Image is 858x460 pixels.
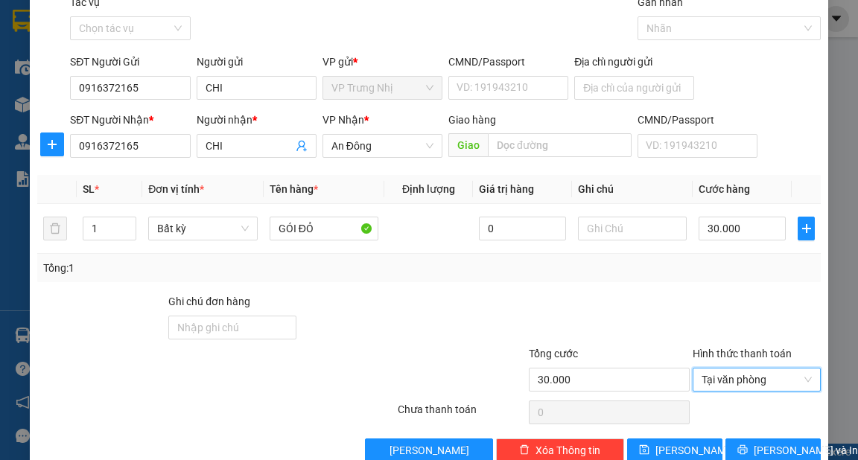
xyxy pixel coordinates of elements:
span: Gửi: [13,14,36,30]
span: SL [83,183,95,195]
div: Người nhận [197,112,317,128]
span: Bất kỳ [157,217,249,240]
span: VP Nhận [322,114,364,126]
div: CMND/Passport [638,112,757,128]
div: SĐT Người Nhận [70,112,190,128]
span: An Đông [331,135,433,157]
div: 0909497436 [13,66,117,87]
div: Hòa [127,48,232,66]
span: Định lượng [402,183,455,195]
span: plus [41,138,63,150]
span: printer [737,444,748,456]
button: plus [798,217,814,240]
button: plus [40,132,64,156]
span: R : [11,98,25,113]
span: Giao [448,133,488,157]
input: VD: Bàn, Ghế [270,217,379,240]
span: plus [798,223,813,234]
input: Ghi chú đơn hàng [168,316,296,339]
label: Ghi chú đơn hàng [168,296,250,307]
input: Dọc đường [488,133,632,157]
span: user-add [296,140,308,152]
span: Cước hàng [699,183,750,195]
input: Ghi Chú [578,217,687,240]
span: save [639,444,649,456]
span: [PERSON_NAME] và In [754,442,858,459]
div: SĐT Người Gửi [70,54,190,70]
span: Giá trị hàng [479,183,534,195]
div: Liêm [13,48,117,66]
div: Chưa thanh toán [396,401,527,427]
span: VP Trưng Nhị [331,77,433,99]
th: Ghi chú [572,175,693,204]
span: Tổng cước [529,348,578,360]
input: Địa chỉ của người gửi [574,76,694,100]
div: Người gửi [197,54,317,70]
span: Nhận: [127,14,163,30]
span: [PERSON_NAME] [390,442,469,459]
div: 93 NTB Q1 [127,13,232,48]
span: [PERSON_NAME] [655,442,735,459]
span: Đơn vị tính [148,183,204,195]
span: Tại văn phòng [702,368,812,391]
div: Tổng: 1 [43,260,332,276]
div: 30.000 [11,96,119,114]
span: delete [519,444,530,456]
span: Xóa Thông tin [536,442,600,459]
span: Giao hàng [448,114,496,126]
input: 0 [479,217,566,240]
div: Địa chỉ người gửi [574,54,694,70]
button: delete [43,217,67,240]
label: Hình thức thanh toán [693,348,792,360]
div: VP Trưng Nhị [13,13,117,48]
div: VP gửi [322,54,442,70]
div: CMND/Passport [448,54,568,70]
div: 0908232724 [127,66,232,87]
span: Tên hàng [270,183,318,195]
